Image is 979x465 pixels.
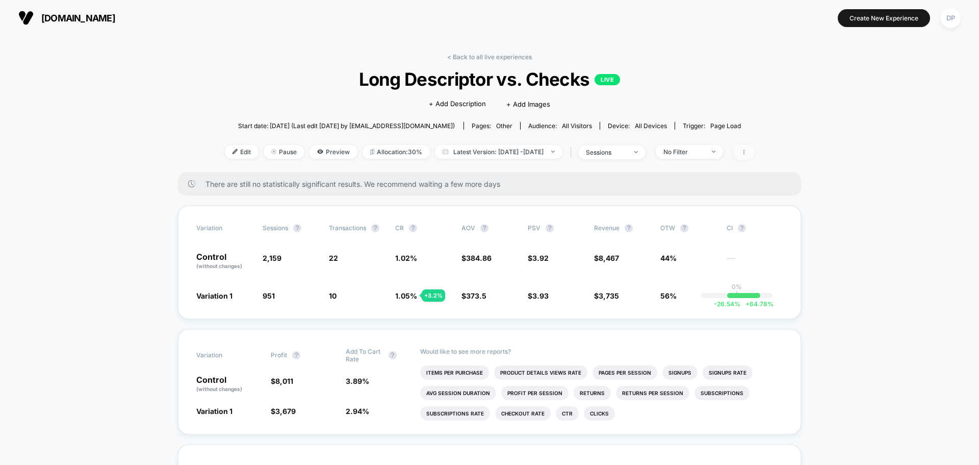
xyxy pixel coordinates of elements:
li: Product Details Views Rate [494,365,587,380]
button: ? [625,224,633,232]
span: Edit [225,145,259,159]
div: DP [941,8,961,28]
button: ? [680,224,688,232]
span: 384.86 [466,254,492,262]
li: Clicks [584,406,615,421]
span: 56% [660,291,677,300]
li: Pages Per Session [592,365,657,380]
span: Variation [196,224,252,232]
li: Subscriptions Rate [420,406,490,421]
li: Returns Per Session [616,386,689,400]
span: Start date: [DATE] (Last edit [DATE] by [EMAIL_ADDRESS][DOMAIN_NAME]) [238,122,455,130]
span: $ [594,254,619,262]
span: Pause [264,145,304,159]
span: -26.54 % [714,300,740,308]
img: Visually logo [18,10,34,26]
span: Variation [196,348,252,363]
span: Device: [600,122,675,130]
span: 44% [660,254,677,262]
span: + [745,300,750,308]
span: 22 [329,254,338,262]
span: $ [271,407,296,415]
span: Page Load [710,122,741,130]
img: end [271,149,276,154]
span: $ [461,254,492,262]
span: $ [528,291,549,300]
li: Items Per Purchase [420,365,489,380]
span: OTW [660,224,716,232]
span: (without changes) [196,386,242,392]
button: ? [389,351,397,359]
span: PSV [528,224,540,232]
span: 2,159 [263,254,281,262]
span: 3,735 [599,291,619,300]
button: ? [409,224,417,232]
span: CR [395,224,404,232]
span: Variation 1 [196,407,233,415]
span: There are still no statistically significant results. We recommend waiting a few more days [205,180,781,188]
span: Revenue [594,224,620,232]
span: 3,679 [275,407,296,415]
span: Sessions [263,224,288,232]
span: Allocation: 30% [363,145,430,159]
span: all devices [635,122,667,130]
li: Subscriptions [694,386,750,400]
a: < Back to all live experiences [447,53,532,61]
p: | [736,290,738,298]
img: rebalance [370,149,374,155]
button: ? [546,224,554,232]
span: --- [727,255,783,270]
div: Pages: [472,122,512,130]
span: Profit [271,351,287,359]
span: 373.5 [466,291,486,300]
span: 10 [329,291,337,300]
span: Latest Version: [DATE] - [DATE] [435,145,562,159]
p: Would like to see more reports? [420,348,783,355]
span: $ [461,291,486,300]
span: | [568,145,578,160]
li: Avg Session Duration [420,386,496,400]
span: (without changes) [196,263,242,269]
span: + Add Images [506,100,550,108]
p: 0% [732,283,742,290]
span: AOV [461,224,475,232]
span: 3.92 [532,254,549,262]
div: Trigger: [683,122,741,130]
button: Create New Experience [838,9,930,27]
span: 951 [263,291,275,300]
span: 8,011 [275,377,293,385]
span: Variation 1 [196,291,233,300]
button: [DOMAIN_NAME] [15,10,118,26]
p: Control [196,253,252,270]
li: Returns [574,386,611,400]
img: calendar [443,149,448,154]
div: + 3.2 % [422,289,445,302]
li: Ctr [556,406,579,421]
div: No Filter [663,148,704,156]
span: 2.94 % [346,407,369,415]
span: + Add Description [429,99,486,109]
span: 1.02 % [395,254,417,262]
span: Transactions [329,224,366,232]
button: ? [293,224,301,232]
button: ? [292,351,300,359]
span: All Visitors [562,122,592,130]
span: 8,467 [599,254,619,262]
span: CI [727,224,783,232]
img: end [551,151,555,153]
span: [DOMAIN_NAME] [41,13,115,23]
span: 1.05 % [395,291,417,300]
span: 64.78 % [740,300,774,308]
span: Preview [310,145,357,159]
li: Profit Per Session [501,386,569,400]
span: 3.93 [532,291,549,300]
button: ? [480,224,488,232]
p: LIVE [595,74,620,85]
li: Signups [662,365,698,380]
div: sessions [586,149,627,156]
img: end [712,151,715,153]
img: end [634,151,638,153]
span: $ [528,254,549,262]
button: DP [938,8,964,29]
span: Add To Cart Rate [346,348,383,363]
